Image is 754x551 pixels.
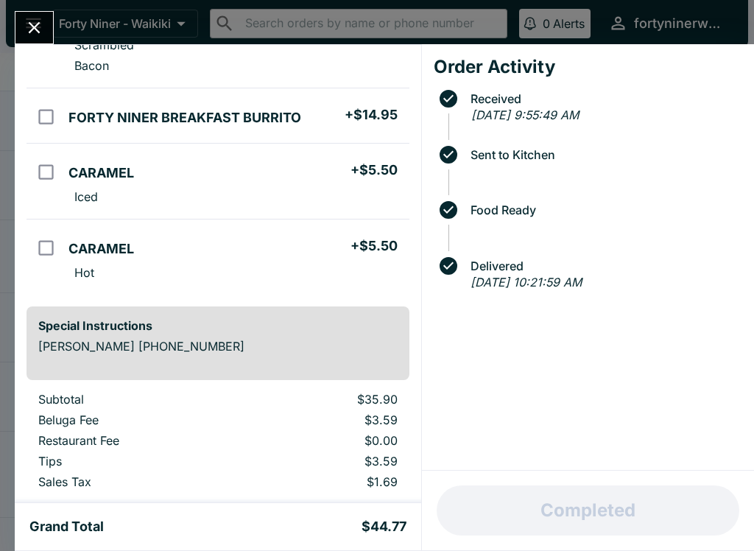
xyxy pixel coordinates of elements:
p: $35.90 [253,392,397,407]
p: $3.59 [253,413,397,427]
p: Hot [74,265,94,280]
em: [DATE] 9:55:49 AM [471,108,579,122]
span: Delivered [463,259,742,273]
p: Scrambled [74,38,134,52]
p: Iced [74,189,98,204]
p: Restaurant Fee [38,433,229,448]
h5: FORTY NINER BREAKFAST BURRITO [68,109,301,127]
h6: Special Instructions [38,318,398,333]
h4: Order Activity [434,56,742,78]
h5: + $14.95 [345,106,398,124]
p: $0.00 [253,433,397,448]
p: Sales Tax [38,474,229,489]
p: Subtotal [38,392,229,407]
h5: + $5.50 [350,161,398,179]
p: [PERSON_NAME] [PHONE_NUMBER] [38,339,398,354]
p: $3.59 [253,454,397,468]
h5: $44.77 [362,518,406,536]
span: Sent to Kitchen [463,148,742,161]
em: [DATE] 10:21:59 AM [471,275,582,289]
h5: Grand Total [29,518,104,536]
span: Received [463,92,742,105]
table: orders table [27,392,409,495]
p: Tips [38,454,229,468]
p: Bacon [74,58,109,73]
span: Food Ready [463,203,742,217]
p: Beluga Fee [38,413,229,427]
h5: CARAMEL [68,164,134,182]
button: Close [15,12,53,43]
h5: + $5.50 [350,237,398,255]
p: $1.69 [253,474,397,489]
h5: CARAMEL [68,240,134,258]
